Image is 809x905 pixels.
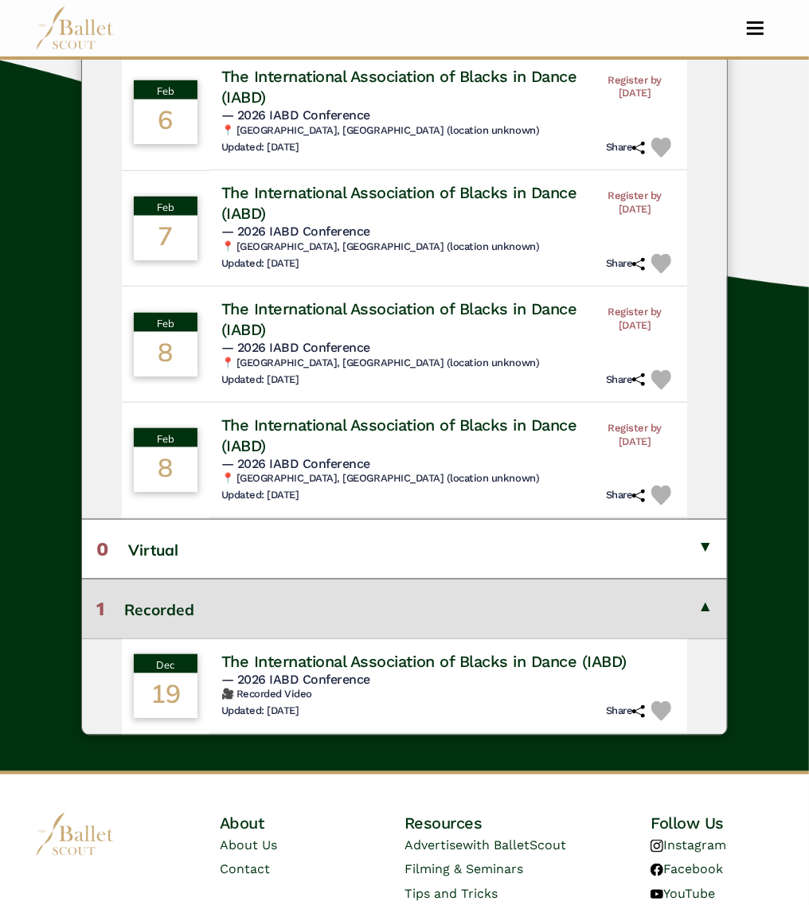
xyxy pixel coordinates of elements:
a: Filming & Seminars [404,861,523,876]
h6: Share [606,141,646,154]
a: YouTube [651,886,715,901]
div: 8 [134,447,197,492]
div: Dec [134,654,197,673]
span: 0 [96,538,108,560]
a: Contact [220,861,270,876]
span: — 2026 IABD Conference [221,224,370,239]
div: 8 [134,332,197,376]
div: 6 [134,99,197,144]
h6: 📍 [GEOGRAPHIC_DATA], [GEOGRAPHIC_DATA] (location unknown) [221,357,676,370]
span: Register by [DATE] [594,422,675,449]
span: — 2026 IABD Conference [221,107,370,123]
h4: Resources [404,813,589,833]
h6: Updated: [DATE] [221,373,299,387]
h6: 📍 [GEOGRAPHIC_DATA], [GEOGRAPHIC_DATA] (location unknown) [221,124,676,138]
a: Tips and Tricks [404,886,498,901]
img: facebook logo [651,864,663,876]
h6: Updated: [DATE] [221,257,299,271]
span: with BalletScout [463,837,566,852]
div: Feb [134,197,197,216]
div: Feb [134,80,197,99]
div: Feb [134,313,197,332]
span: — 2026 IABD Conference [221,340,370,355]
h6: Updated: [DATE] [221,141,299,154]
span: Register by [DATE] [594,189,675,216]
div: Feb [134,428,197,447]
a: Instagram [651,837,726,852]
button: 0Virtual [82,519,728,579]
img: logo [35,813,115,856]
h6: 📍 [GEOGRAPHIC_DATA], [GEOGRAPHIC_DATA] (location unknown) [221,472,676,486]
a: About Us [220,837,277,852]
h4: The International Association of Blacks in Dance (IABD) [221,415,594,456]
h4: The International Association of Blacks in Dance (IABD) [221,66,594,107]
button: 1Recorded [82,579,728,638]
span: Register by [DATE] [594,306,675,333]
span: Register by [DATE] [594,74,675,101]
h4: The International Association of Blacks in Dance (IABD) [221,182,594,224]
h6: Share [606,257,646,271]
h4: About [220,813,343,833]
h6: 🎥 Recorded Video [221,688,676,701]
h6: Share [606,704,646,718]
h6: Share [606,489,646,502]
h6: 📍 [GEOGRAPHIC_DATA], [GEOGRAPHIC_DATA] (location unknown) [221,240,676,254]
img: instagram logo [651,840,663,852]
h4: The International Association of Blacks in Dance (IABD) [221,298,594,340]
h6: Share [606,373,646,387]
h4: The International Association of Blacks in Dance (IABD) [221,651,627,672]
h6: Updated: [DATE] [221,489,299,502]
span: — 2026 IABD Conference [221,456,370,471]
a: Facebook [651,861,723,876]
div: 19 [134,673,197,718]
img: youtube logo [651,888,663,901]
h4: Follow Us [651,813,774,833]
button: Toggle navigation [737,21,774,36]
a: Advertisewith BalletScout [404,837,566,852]
div: 7 [134,216,197,260]
span: — 2026 IABD Conference [221,672,370,687]
span: 1 [96,598,104,620]
h6: Updated: [DATE] [221,704,299,718]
